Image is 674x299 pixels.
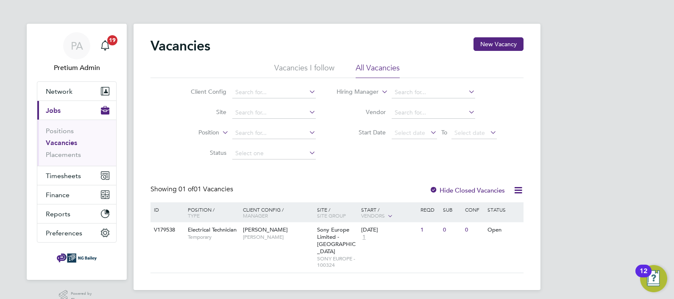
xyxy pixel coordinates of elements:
[243,234,313,240] span: [PERSON_NAME]
[178,185,233,193] span: 01 Vacancies
[441,222,463,238] div: 0
[441,202,463,217] div: Sub
[57,251,97,265] img: ngbailey-logo-retina.png
[243,212,268,219] span: Manager
[152,222,181,238] div: V179538
[337,129,386,136] label: Start Date
[317,212,346,219] span: Site Group
[232,148,316,159] input: Select one
[473,37,524,51] button: New Vacancy
[37,166,116,185] button: Timesheets
[37,63,117,73] span: Pretium Admin
[37,82,116,101] button: Network
[463,202,485,217] div: Conf
[46,139,77,147] a: Vacancies
[232,127,316,139] input: Search for...
[640,265,667,292] button: Open Resource Center, 12 new notifications
[170,129,219,137] label: Position
[37,251,117,265] a: Go to home page
[178,149,226,156] label: Status
[107,35,117,45] span: 19
[274,63,334,78] li: Vacancies I follow
[429,186,505,194] label: Hide Closed Vacancies
[178,108,226,116] label: Site
[37,224,116,242] button: Preferences
[178,185,194,193] span: 01 of
[356,63,400,78] li: All Vacancies
[97,32,114,59] a: 19
[418,202,440,217] div: Reqd
[27,24,127,280] nav: Main navigation
[188,234,239,240] span: Temporary
[46,172,81,180] span: Timesheets
[46,229,82,237] span: Preferences
[454,129,485,137] span: Select date
[37,32,117,73] a: PAPretium Admin
[150,37,210,54] h2: Vacancies
[330,88,379,96] label: Hiring Manager
[150,185,235,194] div: Showing
[71,40,83,51] span: PA
[392,107,475,119] input: Search for...
[37,101,116,120] button: Jobs
[418,222,440,238] div: 1
[361,226,416,234] div: [DATE]
[46,127,74,135] a: Positions
[46,210,70,218] span: Reports
[241,202,315,223] div: Client Config /
[232,87,316,98] input: Search for...
[392,87,475,98] input: Search for...
[181,202,241,223] div: Position /
[46,106,61,115] span: Jobs
[152,202,181,217] div: ID
[188,212,200,219] span: Type
[337,108,386,116] label: Vendor
[37,120,116,166] div: Jobs
[37,204,116,223] button: Reports
[46,87,72,95] span: Network
[361,212,385,219] span: Vendors
[359,202,418,224] div: Start /
[463,222,485,238] div: 0
[243,226,288,233] span: [PERSON_NAME]
[188,226,237,233] span: Electrical Technician
[485,222,522,238] div: Open
[361,234,367,241] span: 1
[232,107,316,119] input: Search for...
[317,255,357,268] span: SONY EUROPE - 100324
[178,88,226,95] label: Client Config
[485,202,522,217] div: Status
[315,202,359,223] div: Site /
[317,226,356,255] span: Sony Europe Limited - [GEOGRAPHIC_DATA]
[71,290,95,297] span: Powered by
[46,191,70,199] span: Finance
[640,271,647,282] div: 12
[37,185,116,204] button: Finance
[46,151,81,159] a: Placements
[439,127,450,138] span: To
[395,129,425,137] span: Select date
